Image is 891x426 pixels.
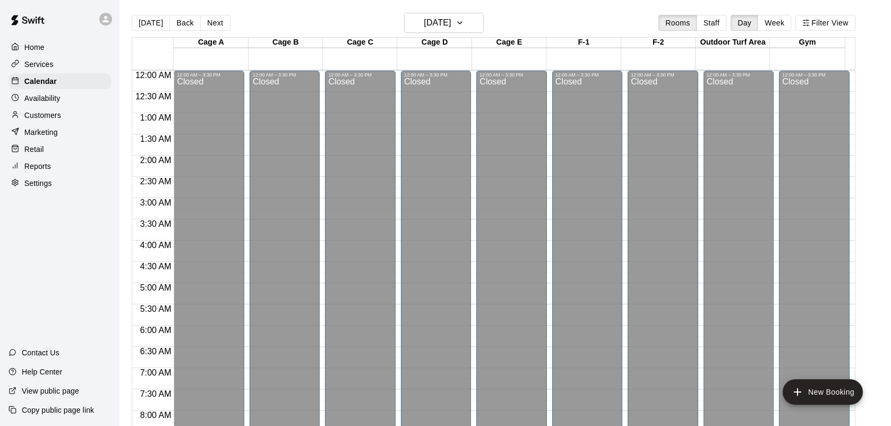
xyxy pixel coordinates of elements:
[8,158,111,174] a: Reports
[555,72,619,78] div: 12:00 AM – 3:30 PM
[404,13,484,33] button: [DATE]
[138,389,174,398] span: 7:30 AM
[24,59,54,70] p: Services
[133,92,174,101] span: 12:30 AM
[138,262,174,271] span: 4:30 AM
[707,72,770,78] div: 12:00 AM – 3:30 PM
[138,198,174,207] span: 3:00 AM
[328,72,392,78] div: 12:00 AM – 3:30 PM
[22,367,62,377] p: Help Center
[138,177,174,186] span: 2:30 AM
[770,38,844,48] div: Gym
[621,38,696,48] div: F-2
[783,379,863,405] button: add
[8,124,111,140] a: Marketing
[24,144,44,155] p: Retail
[658,15,697,31] button: Rooms
[696,38,770,48] div: Outdoor Turf Area
[24,110,61,121] p: Customers
[24,42,45,53] p: Home
[697,15,727,31] button: Staff
[24,76,57,87] p: Calendar
[8,56,111,72] a: Services
[731,15,758,31] button: Day
[8,73,111,89] a: Calendar
[631,72,695,78] div: 12:00 AM – 3:30 PM
[177,72,241,78] div: 12:00 AM – 3:30 PM
[138,134,174,143] span: 1:30 AM
[424,15,451,30] h6: [DATE]
[249,38,323,48] div: Cage B
[24,178,52,189] p: Settings
[397,38,472,48] div: Cage D
[138,347,174,356] span: 6:30 AM
[404,72,468,78] div: 12:00 AM – 3:30 PM
[253,72,316,78] div: 12:00 AM – 3:30 PM
[22,386,79,396] p: View public page
[22,405,94,415] p: Copy public page link
[8,175,111,191] a: Settings
[138,283,174,292] span: 5:00 AM
[323,38,397,48] div: Cage C
[795,15,855,31] button: Filter View
[8,39,111,55] a: Home
[133,71,174,80] span: 12:00 AM
[138,411,174,420] span: 8:00 AM
[24,127,58,138] p: Marketing
[22,347,59,358] p: Contact Us
[138,219,174,228] span: 3:30 AM
[758,15,791,31] button: Week
[138,304,174,313] span: 5:30 AM
[132,15,170,31] button: [DATE]
[782,72,846,78] div: 12:00 AM – 3:30 PM
[138,326,174,335] span: 6:00 AM
[472,38,546,48] div: Cage E
[169,15,201,31] button: Back
[8,107,111,123] a: Customers
[546,38,621,48] div: F-1
[479,72,543,78] div: 12:00 AM – 3:30 PM
[138,156,174,165] span: 2:00 AM
[138,368,174,377] span: 7:00 AM
[200,15,230,31] button: Next
[174,38,248,48] div: Cage A
[8,141,111,157] a: Retail
[24,161,51,172] p: Reports
[138,113,174,122] span: 1:00 AM
[24,93,61,104] p: Availability
[138,241,174,250] span: 4:00 AM
[8,90,111,106] a: Availability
